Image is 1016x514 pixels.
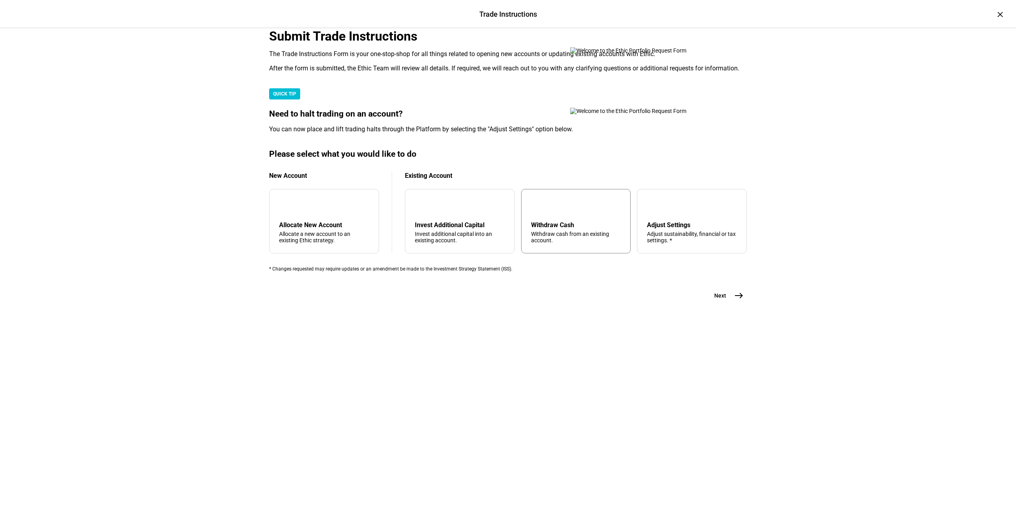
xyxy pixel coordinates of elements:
[279,221,369,229] div: Allocate New Account
[533,201,542,210] mat-icon: arrow_upward
[647,231,737,243] div: Adjust sustainability, financial or tax settings. *
[269,125,747,133] div: You can now place and lift trading halts through the Platform by selecting the "Adjust Settings" ...
[269,29,747,44] div: Submit Trade Instructions
[269,266,747,272] div: * Changes requested may require updates or an amendment be made to the Investment Strategy Statem...
[531,231,621,243] div: Withdraw cash from an existing account.
[647,221,737,229] div: Adjust Settings
[647,199,660,212] mat-icon: tune
[269,50,747,58] div: The Trade Instructions Form is your one-stop-shop for all things related to opening new accounts ...
[734,291,744,300] mat-icon: east
[416,201,426,210] mat-icon: arrow_downward
[531,221,621,229] div: Withdraw Cash
[994,8,1006,21] div: ×
[570,47,713,54] img: Welcome to the Ethic Portfolio Request Form
[269,109,747,119] div: Need to halt trading on an account?
[269,149,747,159] div: Please select what you would like to do
[405,172,747,179] div: Existing Account
[269,64,747,72] div: After the form is submitted, the Ethic Team will review all details. If required, we will reach o...
[479,9,537,19] div: Trade Instructions
[415,231,505,243] div: Invest additional capital into an existing account.
[705,288,747,304] button: Next
[279,231,369,243] div: Allocate a new account to an existing Ethic strategy.
[415,221,505,229] div: Invest Additional Capital
[714,292,726,300] span: Next
[269,172,379,179] div: New Account
[281,201,290,210] mat-icon: add
[269,88,300,99] div: QUICK TIP
[570,108,713,114] img: Welcome to the Ethic Portfolio Request Form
